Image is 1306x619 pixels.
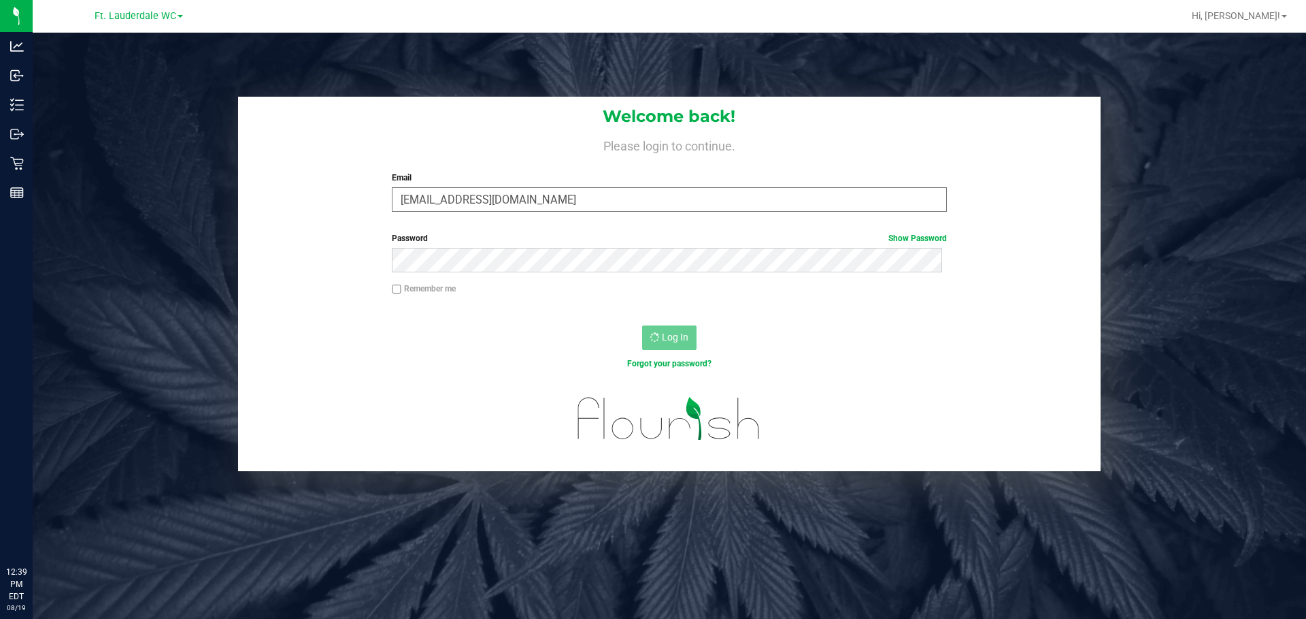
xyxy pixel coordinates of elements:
[238,108,1101,125] h1: Welcome back!
[10,127,24,141] inline-svg: Outbound
[662,332,688,343] span: Log In
[561,384,777,454] img: flourish_logo.svg
[10,98,24,112] inline-svg: Inventory
[392,283,456,295] label: Remember me
[1192,10,1280,21] span: Hi, [PERSON_NAME]!
[95,10,176,22] span: Ft. Lauderdale WC
[888,234,947,243] a: Show Password
[392,234,428,243] span: Password
[6,566,27,603] p: 12:39 PM EDT
[642,326,697,350] button: Log In
[10,157,24,170] inline-svg: Retail
[238,136,1101,153] h4: Please login to continue.
[6,603,27,613] p: 08/19
[392,172,946,184] label: Email
[10,39,24,53] inline-svg: Analytics
[627,359,711,368] a: Forgot your password?
[392,285,401,294] input: Remember me
[10,69,24,82] inline-svg: Inbound
[10,186,24,200] inline-svg: Reports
